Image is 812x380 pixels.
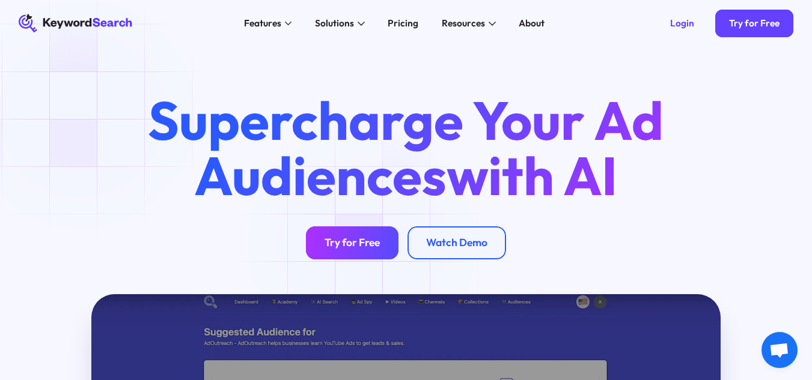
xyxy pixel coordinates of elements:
a: Login [656,10,708,38]
div: Solutions [315,16,354,30]
div: Pricing [388,16,418,30]
div: Try for Free [729,17,780,29]
div: Features [244,16,281,30]
div: Watch Demo [426,237,487,250]
a: Try for Free [306,226,398,259]
div: Try for Free [325,237,380,250]
div: About [519,16,545,30]
span: with AI [447,142,617,209]
div: Login [670,17,694,29]
a: Pricing [381,14,426,32]
a: Open chat [762,332,798,368]
div: Resources [442,16,485,30]
a: About [512,14,552,32]
h1: Supercharge Your Ad Audiences [126,93,685,204]
a: Try for Free [715,10,794,38]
